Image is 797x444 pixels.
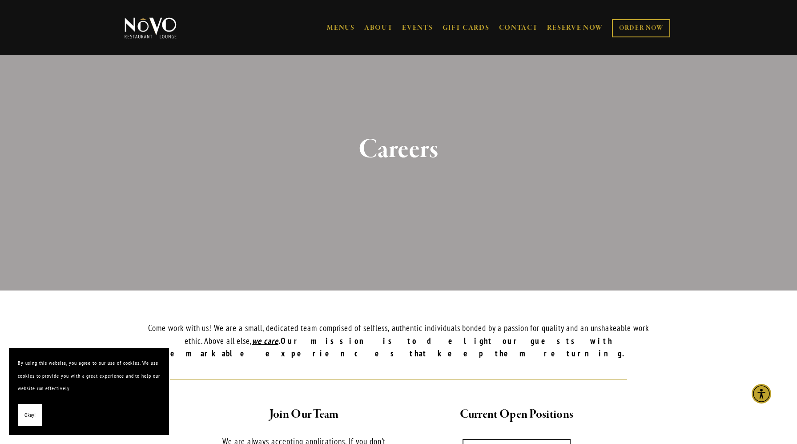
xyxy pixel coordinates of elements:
em: we care [252,335,278,346]
strong: Join Our Team [270,407,339,422]
a: ORDER NOW [612,19,670,37]
a: EVENTS [402,24,433,32]
img: Novo Restaurant &amp; Lounge [123,17,178,39]
p: Come work with us! We are a small, dedicated team comprised of selfless, authentic individuals bo... [139,322,658,360]
section: Cookie banner [9,348,169,435]
a: CONTACT [499,20,538,36]
a: MENUS [327,24,355,32]
a: RESERVE NOW [547,20,603,36]
a: GIFT CARDS [443,20,490,36]
em: . [278,335,281,346]
span: Okay! [24,409,36,422]
strong: Current Open Positions [460,407,574,422]
strong: Careers [358,133,439,166]
p: By using this website, you agree to our use of cookies. We use cookies to provide you with a grea... [18,357,160,395]
div: Accessibility Menu [752,384,771,404]
a: ABOUT [364,24,393,32]
button: Okay! [18,404,42,427]
strong: Our mission is to delight our guests with remarkable experiences that keep them returning. [163,335,634,359]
